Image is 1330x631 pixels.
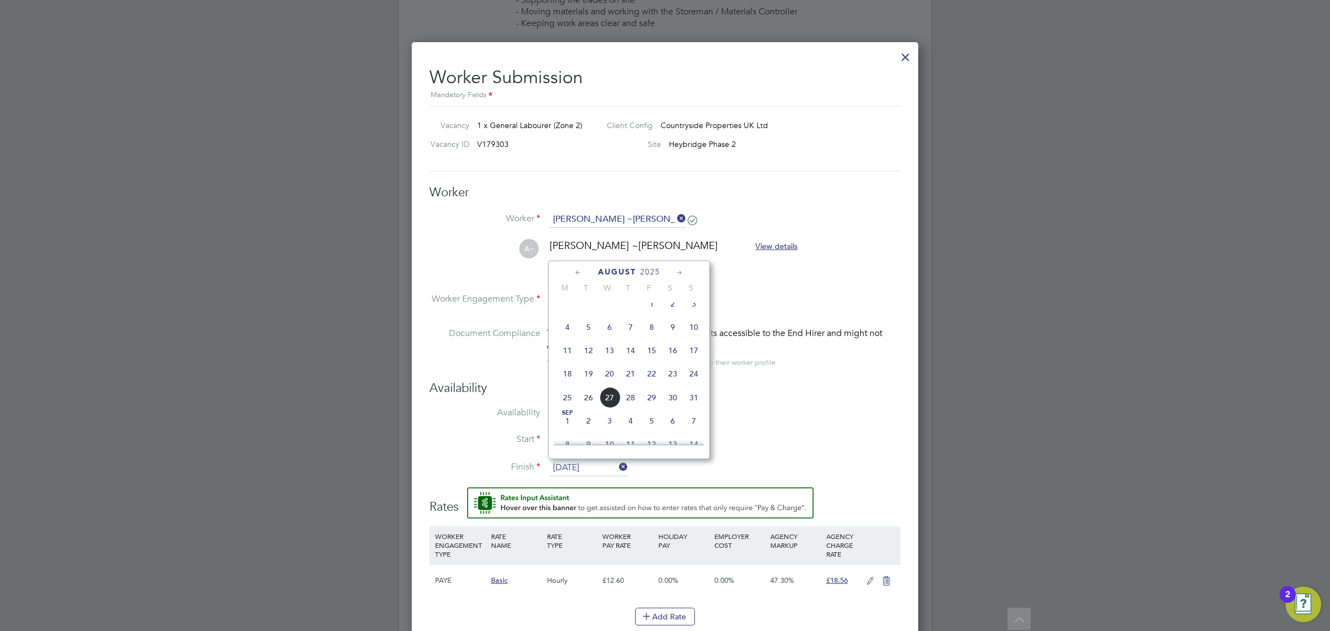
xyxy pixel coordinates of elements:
div: WORKER ENGAGEMENT TYPE [432,526,488,564]
span: 28 [620,387,641,408]
label: Document Compliance [429,327,540,367]
span: 4 [620,410,641,431]
input: Select one [549,460,628,476]
span: F [638,283,659,293]
span: 26 [578,387,599,408]
span: 4 [557,317,578,338]
label: Availability [429,407,540,419]
span: 14 [620,340,641,361]
span: 47.30% [770,576,794,585]
span: 12 [641,434,662,455]
div: RATE TYPE [544,526,600,555]
span: V179303 [477,139,509,149]
span: 5 [641,410,662,431]
span: 8 [557,434,578,455]
span: 0.00% [714,576,734,585]
div: EMPLOYER COST [712,526,768,555]
span: 2025 [640,267,660,277]
label: Worker [429,213,540,225]
span: Basic [491,576,508,585]
h3: Rates [429,487,901,515]
span: 24 [683,363,704,384]
span: 30 [662,387,683,408]
button: Rate Assistant [467,487,814,518]
span: 6 [662,410,683,431]
span: T [575,283,596,293]
label: Start [429,434,540,445]
h3: Worker [429,185,901,201]
span: A~ [519,239,539,258]
span: 6 [599,317,620,338]
button: Add Rate [635,608,695,625]
div: Hourly [544,564,600,597]
span: 1 [557,410,578,431]
span: 8 [641,317,662,338]
span: View details [755,241,797,251]
span: 2 [662,293,683,314]
span: 1 x General Labourer (Zone 2) [477,120,582,130]
span: 29 [641,387,662,408]
span: Sep [557,410,578,416]
span: S [659,283,681,293]
span: Countryside Properties UK Ltd [661,120,768,130]
span: 23 [662,363,683,384]
span: August [598,267,636,277]
h2: Worker Submission [429,58,901,101]
label: Vacancy [425,120,469,130]
span: T [617,283,638,293]
span: 1 [641,293,662,314]
button: Open Resource Center, 2 new notifications [1286,587,1321,622]
span: 22 [641,363,662,384]
span: 14 [683,434,704,455]
label: Worker Engagement Type [429,293,540,305]
span: 2 [578,410,599,431]
input: Search for... [549,211,686,228]
div: RATE NAME [488,526,544,555]
span: 21 [620,363,641,384]
span: 27 [599,387,620,408]
span: 17 [683,340,704,361]
span: 15 [641,340,662,361]
span: 7 [683,410,704,431]
div: This worker has no Compliance Documents accessible to the End Hirer and might not qualify for thi... [547,327,901,353]
span: 19 [578,363,599,384]
div: PAYE [432,564,488,597]
div: HOLIDAY PAY [656,526,712,555]
div: AGENCY CHARGE RATE [823,526,861,564]
span: 9 [662,317,683,338]
span: 16 [662,340,683,361]
span: M [554,283,575,293]
div: £12.60 [600,564,656,597]
span: 9 [578,434,599,455]
span: £18.56 [826,576,848,585]
label: Vacancy ID [425,139,469,149]
label: Finish [429,461,540,473]
span: 5 [578,317,599,338]
span: 25 [557,387,578,408]
div: Mandatory Fields [429,89,901,101]
div: You can edit access to this worker’s documents from their worker profile. [547,356,777,369]
span: 11 [557,340,578,361]
span: 7 [620,317,641,338]
div: 2 [1285,594,1290,609]
span: 0.00% [658,576,678,585]
div: WORKER PAY RATE [600,526,656,555]
label: Client Config [598,120,653,130]
span: S [681,283,702,293]
span: 13 [599,340,620,361]
span: 11 [620,434,641,455]
span: W [596,283,617,293]
span: 20 [599,363,620,384]
span: 3 [599,410,620,431]
span: 10 [599,434,620,455]
span: 31 [683,387,704,408]
h3: Availability [429,380,901,396]
span: Heybridge Phase 2 [669,139,736,149]
span: 3 [683,293,704,314]
div: AGENCY MARKUP [768,526,823,555]
span: 10 [683,317,704,338]
label: Site [598,139,661,149]
span: 12 [578,340,599,361]
span: 18 [557,363,578,384]
span: 13 [662,434,683,455]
